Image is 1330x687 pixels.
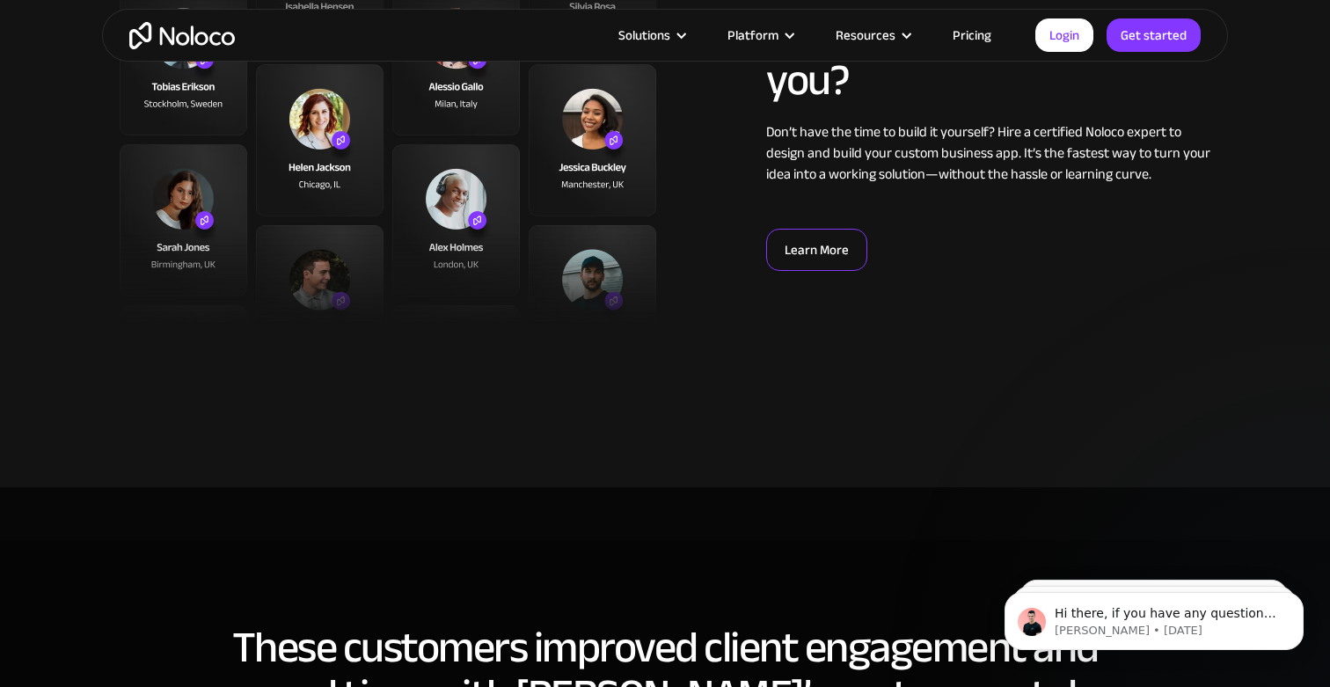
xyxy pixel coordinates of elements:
[1035,18,1093,52] a: Login
[596,24,705,47] div: Solutions
[836,24,895,47] div: Resources
[618,24,670,47] div: Solutions
[727,24,778,47] div: Platform
[766,229,867,271] a: Learn More
[705,24,814,47] div: Platform
[766,121,1210,185] div: Don’t have the time to build it yourself? Hire a certified Noloco expert to design and build your...
[1107,18,1201,52] a: Get started
[931,24,1013,47] a: Pricing
[978,555,1330,678] iframe: Intercom notifications message
[766,9,1210,104] h2: Prefer to have it built for you?
[129,22,235,49] a: home
[814,24,931,47] div: Resources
